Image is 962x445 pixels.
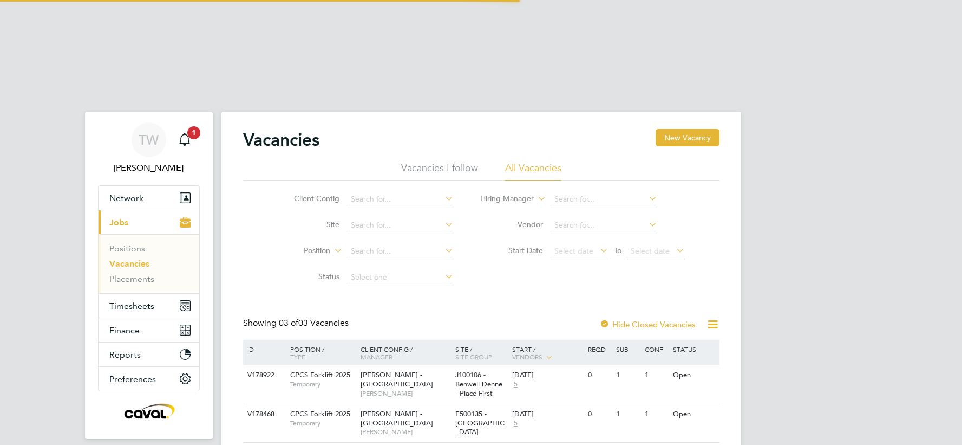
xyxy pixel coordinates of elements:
span: Tim Wells [98,162,200,175]
span: [PERSON_NAME] - [GEOGRAPHIC_DATA] [361,370,433,389]
span: Preferences [109,374,156,384]
span: Site Group [455,352,492,361]
div: Open [670,365,717,385]
a: Placements [109,274,154,284]
input: Search for... [551,192,657,207]
label: Client Config [277,194,339,203]
span: J100106 - Benwell Denne - Place First [455,370,502,398]
span: Finance [109,325,140,336]
div: V178922 [245,365,283,385]
nav: Main navigation [85,112,213,439]
div: Sub [613,340,642,358]
div: 1 [613,404,642,424]
img: caval-logo-retina.png [121,402,175,420]
button: New Vacancy [656,129,719,146]
div: V178468 [245,404,283,424]
span: Select date [631,246,670,256]
input: Search for... [347,244,454,259]
div: Start / [509,340,585,367]
input: Search for... [347,192,454,207]
a: TW[PERSON_NAME] [98,122,200,175]
label: Status [277,272,339,281]
input: Search for... [347,218,454,233]
span: [PERSON_NAME] [361,389,450,398]
span: 5 [512,380,519,389]
span: 1 [187,126,200,139]
button: Finance [99,318,199,342]
div: Status [670,340,717,358]
div: Client Config / [358,340,453,366]
span: CPCS Forklift 2025 [290,370,350,379]
span: Manager [361,352,392,361]
a: 1 [174,122,195,157]
div: Position / [282,340,358,366]
span: Type [290,352,305,361]
a: Vacancies [109,259,149,269]
span: Vendors [512,352,542,361]
span: Reports [109,350,141,360]
label: Position [268,246,330,256]
label: Hiring Manager [472,194,534,204]
label: Start Date [481,246,543,255]
span: TW [139,133,159,147]
span: Timesheets [109,301,154,311]
div: 0 [585,404,613,424]
button: Jobs [99,210,199,234]
span: 03 Vacancies [279,318,349,328]
span: Network [109,193,143,203]
span: Select date [554,246,593,256]
span: [PERSON_NAME] [361,428,450,436]
div: Jobs [99,234,199,293]
label: Site [277,220,339,229]
span: Temporary [290,380,355,389]
span: 5 [512,419,519,428]
div: 1 [613,365,642,385]
div: Site / [453,340,509,366]
span: CPCS Forklift 2025 [290,409,350,418]
div: ID [245,340,283,358]
div: 1 [642,365,670,385]
div: [DATE] [512,371,583,380]
label: Hide Closed Vacancies [599,319,696,330]
span: Jobs [109,217,128,228]
label: Vendor [481,220,543,229]
button: Reports [99,343,199,366]
button: Preferences [99,367,199,391]
span: [PERSON_NAME] - [GEOGRAPHIC_DATA] [361,409,433,428]
li: Vacancies I follow [401,162,478,181]
span: 03 of [279,318,298,328]
div: Showing [243,318,351,329]
li: All Vacancies [505,162,561,181]
button: Network [99,186,199,210]
input: Search for... [551,218,657,233]
div: [DATE] [512,410,583,419]
span: Temporary [290,419,355,428]
div: Conf [642,340,670,358]
div: 0 [585,365,613,385]
span: To [611,243,625,257]
div: Reqd [585,340,613,358]
button: Timesheets [99,294,199,318]
input: Select one [347,270,454,285]
div: 1 [642,404,670,424]
div: Open [670,404,717,424]
span: E500135 - [GEOGRAPHIC_DATA] [455,409,505,437]
h2: Vacancies [243,129,319,151]
a: Go to home page [98,402,200,420]
a: Positions [109,243,145,254]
